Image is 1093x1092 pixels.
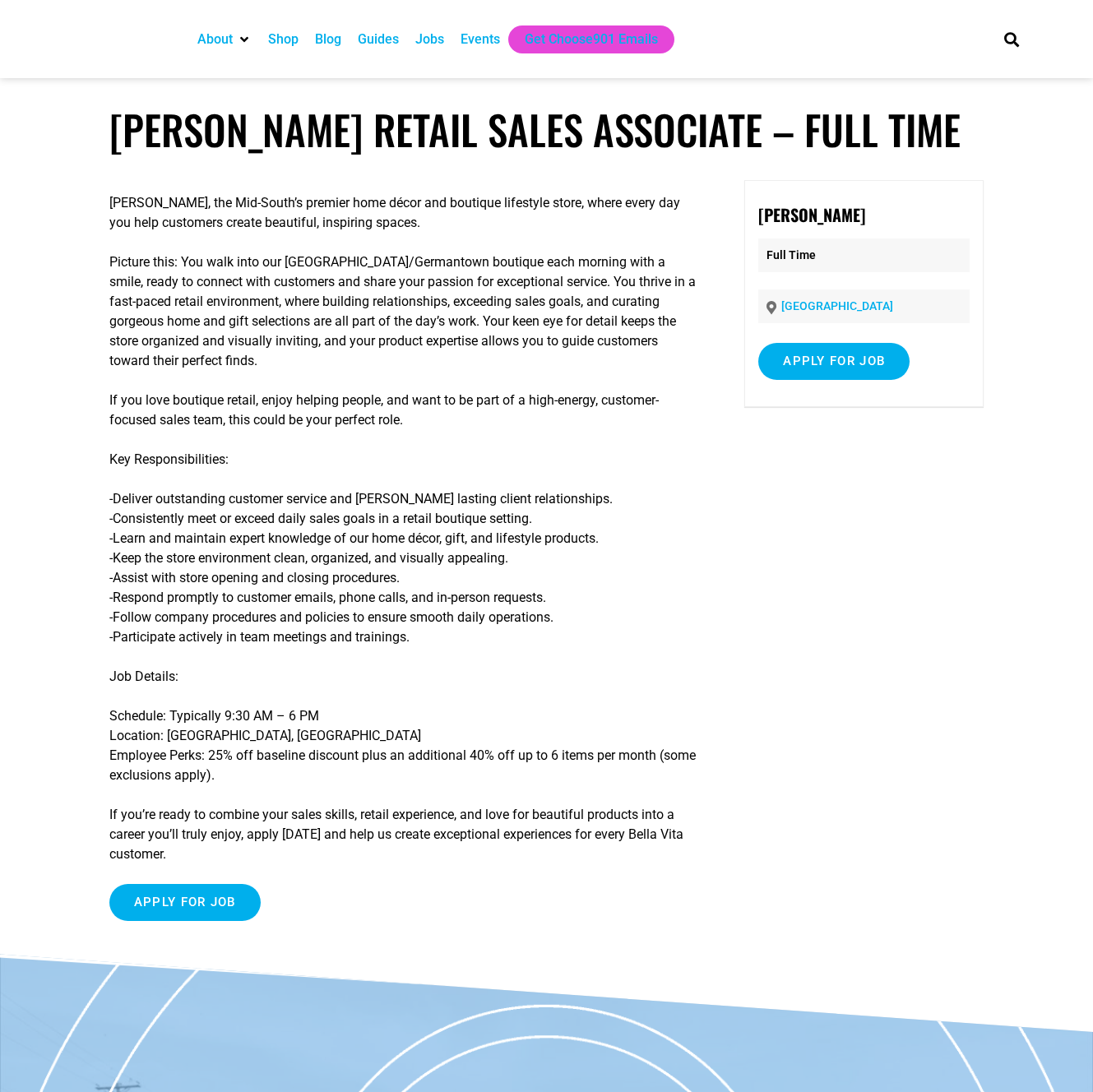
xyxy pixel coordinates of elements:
[109,105,984,154] h1: [PERSON_NAME] Retail Sales Associate – Full Time
[415,30,444,49] a: Jobs
[358,30,399,49] a: Guides
[109,706,701,785] p: Schedule: Typically 9:30 AM – 6 PM Location: [GEOGRAPHIC_DATA], [GEOGRAPHIC_DATA] Employee Perks:...
[109,252,701,371] p: Picture this: You walk into our [GEOGRAPHIC_DATA]/Germantown boutique each morning with a smile, ...
[197,30,233,49] a: About
[109,884,261,921] input: Apply for job
[109,193,701,233] p: [PERSON_NAME], the Mid-South’s premier home décor and boutique lifestyle store, where every day y...
[781,299,893,312] a: [GEOGRAPHIC_DATA]
[525,30,658,49] a: Get Choose901 Emails
[109,450,701,470] p: Key Responsibilities:
[758,202,865,227] strong: [PERSON_NAME]
[109,805,701,864] p: If you’re ready to combine your sales skills, retail experience, and love for beautiful products ...
[189,25,975,53] nav: Main nav
[998,25,1025,53] div: Search
[758,343,910,380] input: Apply for job
[758,238,970,272] p: Full Time
[461,30,500,49] a: Events
[109,667,701,687] p: Job Details:
[109,391,701,430] p: If you love boutique retail, enjoy helping people, and want to be part of a high-energy, customer...
[268,30,299,49] a: Shop
[315,30,341,49] a: Blog
[189,25,260,53] div: About
[109,489,701,647] p: -Deliver outstanding customer service and [PERSON_NAME] lasting client relationships. -Consistent...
